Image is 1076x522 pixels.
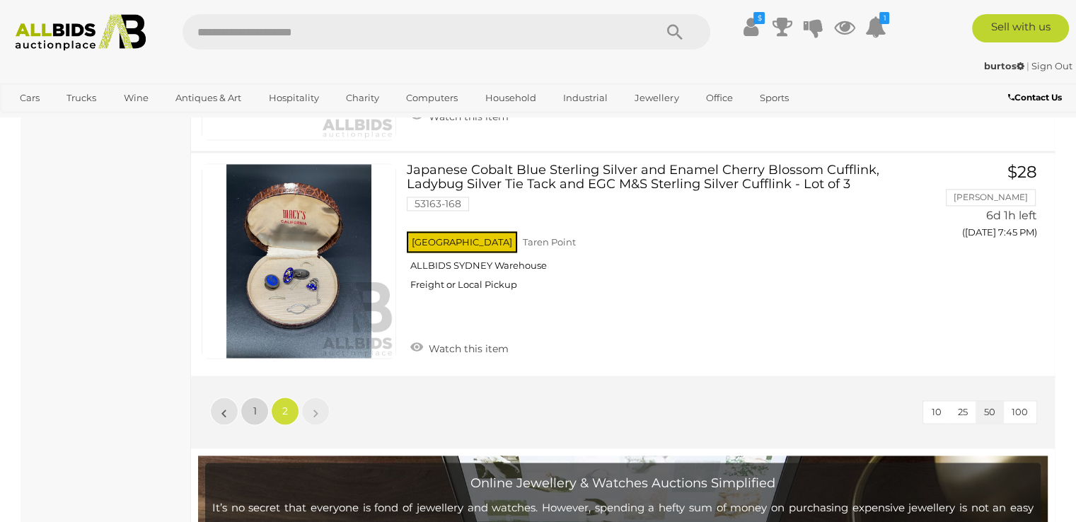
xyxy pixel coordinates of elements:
span: 2 [282,405,288,417]
a: Hospitality [260,86,328,110]
span: 100 [1012,406,1028,417]
span: 25 [958,406,968,417]
a: $ [740,14,761,40]
a: Cars [11,86,49,110]
a: Sports [751,86,798,110]
a: Watch this item [407,337,512,358]
a: [GEOGRAPHIC_DATA] [11,110,129,133]
span: Watch this item [425,342,509,355]
a: Charity [337,86,388,110]
button: 10 [923,401,950,423]
a: burtos [984,60,1026,71]
a: » [301,397,330,425]
button: Search [640,14,710,50]
a: 1 [864,14,886,40]
span: 1 [253,405,257,417]
h2: Online Jewellery & Watches Auctions Simplified [212,477,1034,491]
button: 25 [949,401,976,423]
span: $28 [1007,162,1037,182]
a: Industrial [554,86,617,110]
b: Contact Us [1008,92,1062,103]
a: Office [697,86,742,110]
button: 100 [1003,401,1036,423]
a: Trucks [57,86,105,110]
a: Sell with us [972,14,1069,42]
a: Jewellery [625,86,688,110]
button: 50 [976,401,1004,423]
strong: burtos [984,60,1024,71]
a: Antiques & Art [166,86,250,110]
a: $28 [PERSON_NAME] 6d 1h left ([DATE] 7:45 PM) [922,163,1041,246]
i: $ [753,12,765,24]
a: Sign Out [1031,60,1072,71]
a: Wine [115,86,158,110]
a: 2 [271,397,299,425]
a: « [210,397,238,425]
span: | [1026,60,1029,71]
i: 1 [879,12,889,24]
a: Computers [397,86,467,110]
span: 10 [932,406,942,417]
a: Japanese Cobalt Blue Sterling Silver and Enamel Cherry Blossom Cufflink, Ladybug Silver Tie Tack ... [417,163,900,301]
a: Contact Us [1008,90,1065,105]
a: 1 [241,397,269,425]
span: Watch this item [425,110,509,123]
span: 50 [984,406,995,417]
a: Household [476,86,545,110]
img: Allbids.com.au [8,14,154,51]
